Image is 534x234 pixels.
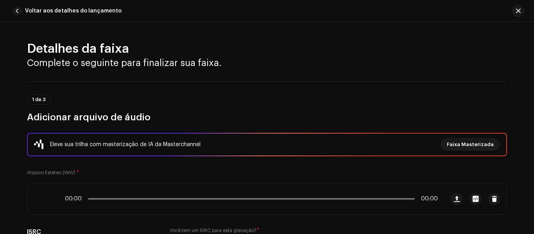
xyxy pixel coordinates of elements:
span: Faixa Masterizada [447,137,494,152]
div: Eleve sua trilha com masterização de IA da Masterchannel [50,140,201,149]
button: Faixa Masterizada [441,138,500,151]
label: Você tem um ISRC para esta gravação? [170,227,364,234]
h3: Adicionar arquivo de áudio [27,111,507,123]
h3: Complete o seguinte para finalizar sua faixa. [27,57,507,69]
span: 00:00 [418,196,438,202]
h2: Detalhes da faixa [27,41,507,57]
